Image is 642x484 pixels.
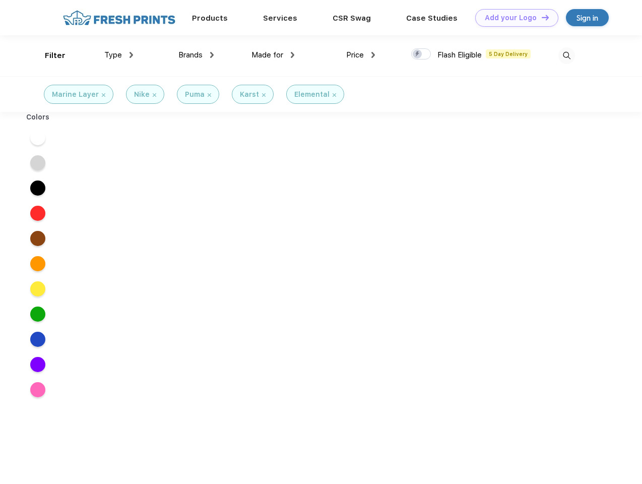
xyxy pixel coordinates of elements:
[178,50,203,59] span: Brands
[437,50,482,59] span: Flash Eligible
[558,47,575,64] img: desktop_search.svg
[240,89,259,100] div: Karst
[134,89,150,100] div: Nike
[185,89,205,100] div: Puma
[333,93,336,97] img: filter_cancel.svg
[102,93,105,97] img: filter_cancel.svg
[262,93,266,97] img: filter_cancel.svg
[542,15,549,20] img: DT
[45,50,66,62] div: Filter
[153,93,156,97] img: filter_cancel.svg
[291,52,294,58] img: dropdown.png
[60,9,178,27] img: fo%20logo%202.webp
[333,14,371,23] a: CSR Swag
[104,50,122,59] span: Type
[486,49,531,58] span: 5 Day Delivery
[52,89,99,100] div: Marine Layer
[566,9,609,26] a: Sign in
[294,89,330,100] div: Elemental
[346,50,364,59] span: Price
[251,50,283,59] span: Made for
[192,14,228,23] a: Products
[576,12,598,24] div: Sign in
[485,14,537,22] div: Add your Logo
[263,14,297,23] a: Services
[130,52,133,58] img: dropdown.png
[210,52,214,58] img: dropdown.png
[371,52,375,58] img: dropdown.png
[19,112,57,123] div: Colors
[208,93,211,97] img: filter_cancel.svg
